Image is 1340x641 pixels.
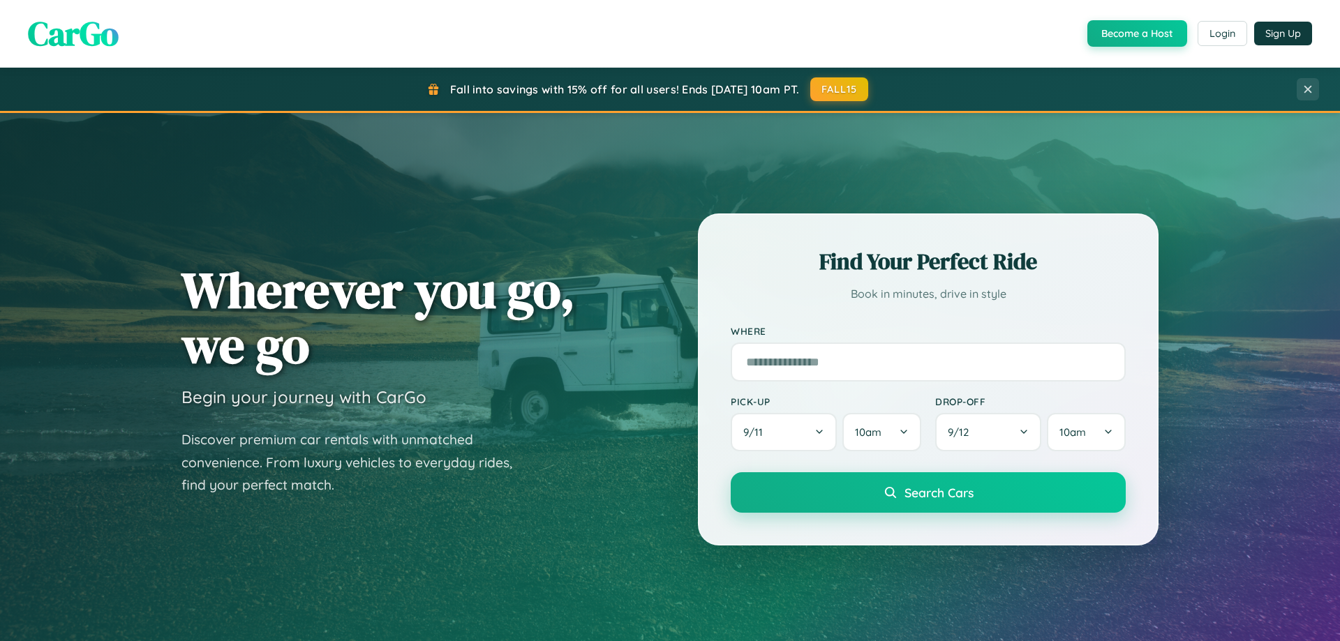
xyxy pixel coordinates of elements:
[935,395,1126,407] label: Drop-off
[731,395,921,407] label: Pick-up
[181,386,426,407] h3: Begin your journey with CarGo
[1198,21,1247,46] button: Login
[1254,22,1312,45] button: Sign Up
[181,428,530,497] p: Discover premium car rentals with unmatched convenience. From luxury vehicles to everyday rides, ...
[731,246,1126,277] h2: Find Your Perfect Ride
[450,82,800,96] span: Fall into savings with 15% off for all users! Ends [DATE] 10am PT.
[948,425,976,439] span: 9 / 12
[1047,413,1126,451] button: 10am
[743,425,770,439] span: 9 / 11
[1087,20,1187,47] button: Become a Host
[731,472,1126,513] button: Search Cars
[842,413,921,451] button: 10am
[855,425,881,439] span: 10am
[810,77,869,101] button: FALL15
[1059,425,1086,439] span: 10am
[731,284,1126,304] p: Book in minutes, drive in style
[28,10,119,56] span: CarGo
[731,325,1126,337] label: Where
[731,413,837,451] button: 9/11
[181,262,575,372] h1: Wherever you go, we go
[904,485,974,500] span: Search Cars
[935,413,1041,451] button: 9/12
